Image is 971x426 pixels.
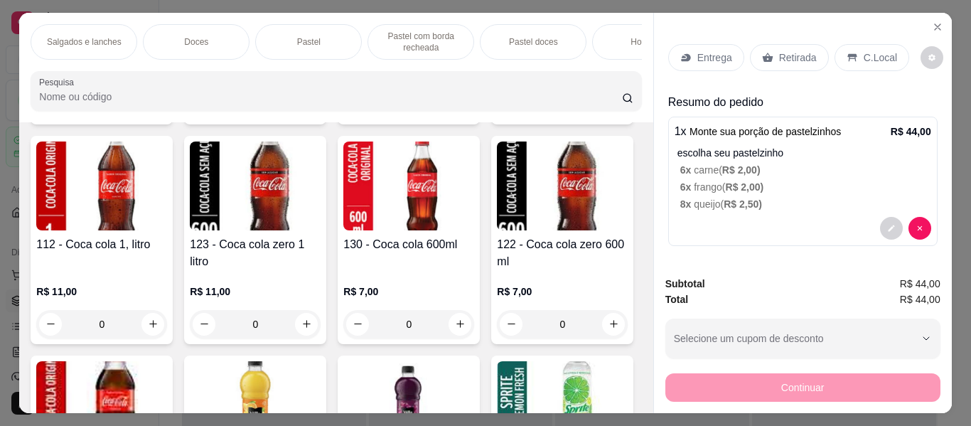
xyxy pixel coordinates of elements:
button: decrease-product-quantity [880,217,903,240]
img: product-image [343,142,474,230]
img: product-image [497,142,628,230]
p: frango ( [680,180,931,194]
p: R$ 44,00 [891,124,931,139]
button: increase-product-quantity [602,313,625,336]
p: escolha seu pastelzinho [677,146,931,160]
button: decrease-product-quantity [500,313,522,336]
p: carne ( [680,163,931,177]
button: increase-product-quantity [295,313,318,336]
span: 8 x [680,198,694,210]
p: Entrega [697,50,732,65]
strong: Total [665,294,688,305]
button: increase-product-quantity [141,313,164,336]
p: Doces [184,36,208,48]
p: R$ 7,00 [497,284,628,299]
p: Pastel doces [509,36,558,48]
p: 1 x [675,123,842,140]
label: Pesquisa [39,76,79,88]
p: R$ 11,00 [190,284,321,299]
button: Close [926,16,949,38]
button: Selecione um cupom de desconto [665,319,940,358]
span: 6 x [680,181,694,193]
p: R$ 7,00 [343,284,474,299]
button: decrease-product-quantity [908,217,931,240]
h4: 112 - Coca cola 1, litro [36,236,167,253]
p: C.Local [864,50,897,65]
span: 6 x [680,164,694,176]
span: R$ 2,50 ) [724,198,762,210]
span: Monte sua porção de pastelzinhos [690,126,841,137]
p: Salgados e lanches [47,36,122,48]
p: Hot dog [631,36,660,48]
p: Pastel com borda recheada [380,31,462,53]
p: Pastel [297,36,321,48]
input: Pesquisa [39,90,622,104]
span: R$ 44,00 [900,276,940,292]
span: R$ 2,00 ) [722,164,761,176]
span: R$ 2,00 ) [726,181,764,193]
button: decrease-product-quantity [39,313,62,336]
h4: 122 - Coca cola zero 600 ml [497,236,628,270]
img: product-image [190,142,321,230]
img: product-image [36,142,167,230]
button: decrease-product-quantity [193,313,215,336]
p: Resumo do pedido [668,94,938,111]
h4: 123 - Coca cola zero 1 litro [190,236,321,270]
span: R$ 44,00 [900,292,940,307]
p: Retirada [779,50,817,65]
p: queijo ( [680,197,931,211]
button: decrease-product-quantity [921,46,943,69]
h4: 130 - Coca cola 600ml [343,236,474,253]
button: decrease-product-quantity [346,313,369,336]
strong: Subtotal [665,278,705,289]
p: R$ 11,00 [36,284,167,299]
button: increase-product-quantity [449,313,471,336]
